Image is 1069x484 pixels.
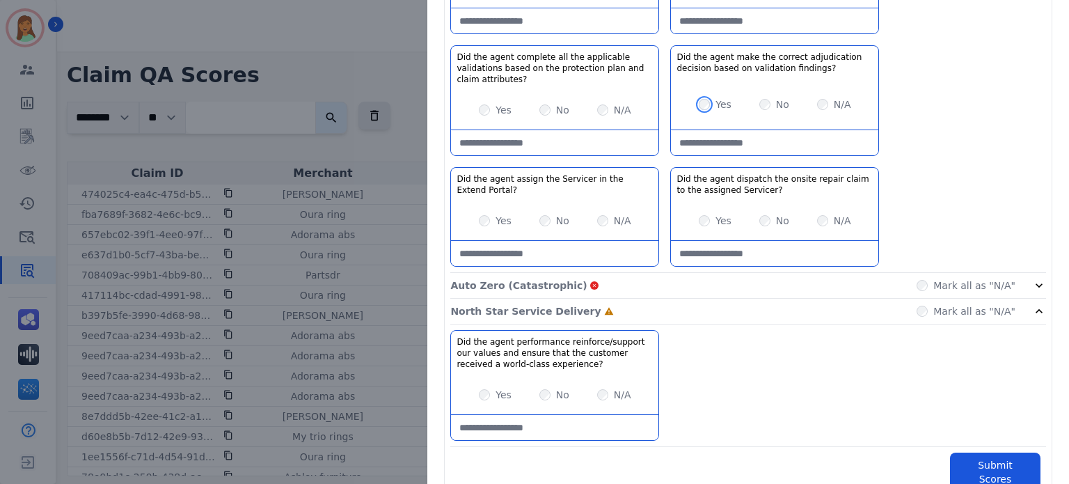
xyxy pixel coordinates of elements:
[457,336,653,370] h3: Did the agent performance reinforce/support our values and ensure that the customer received a wo...
[556,214,569,228] label: No
[776,214,789,228] label: No
[834,97,851,111] label: N/A
[715,214,731,228] label: Yes
[496,103,512,117] label: Yes
[776,97,789,111] label: No
[834,214,851,228] label: N/A
[614,103,631,117] label: N/A
[496,214,512,228] label: Yes
[450,304,601,318] p: North Star Service Delivery
[450,279,587,292] p: Auto Zero (Catastrophic)
[933,279,1015,292] label: Mark all as "N/A"
[614,214,631,228] label: N/A
[676,52,873,74] h3: Did the agent make the correct adjudication decision based on validation findings?
[457,173,653,196] h3: Did the agent assign the Servicer in the Extend Portal?
[496,388,512,402] label: Yes
[715,97,731,111] label: Yes
[676,173,873,196] h3: Did the agent dispatch the onsite repair claim to the assigned Servicer?
[614,388,631,402] label: N/A
[556,388,569,402] label: No
[457,52,653,85] h3: Did the agent complete all the applicable validations based on the protection plan and claim attr...
[933,304,1015,318] label: Mark all as "N/A"
[556,103,569,117] label: No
